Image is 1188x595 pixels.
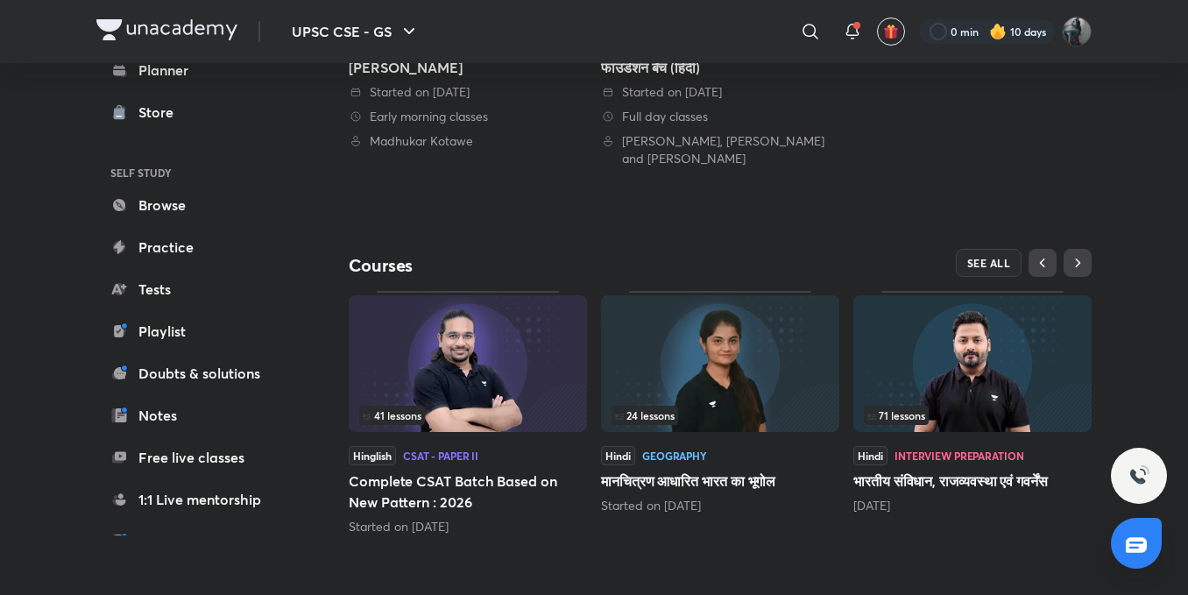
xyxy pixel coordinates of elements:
[96,19,237,45] a: Company Logo
[96,482,300,517] a: 1:1 Live mentorship
[853,446,887,465] span: Hindi
[615,410,675,421] span: 24 lessons
[96,440,300,475] a: Free live classes
[877,18,905,46] button: avatar
[601,471,839,492] h5: मानचित्रण आधारित भारत का भूगोल
[612,406,829,425] div: infocontainer
[349,446,396,465] span: Hinglish
[601,497,839,514] div: Started on Sep 8
[359,406,576,425] div: left
[612,406,829,425] div: infosection
[349,132,587,150] div: Madhukar Kotawe
[853,291,1092,514] div: भारतीय संविधान, राजव्यवस्था एवं गवर्नेंस
[96,188,300,223] a: Browse
[853,497,1092,514] div: 1 month ago
[349,518,587,535] div: Started on Sep 8
[1062,17,1092,46] img: Komal
[359,406,576,425] div: infosection
[96,158,300,188] h6: SELF STUDY
[642,450,707,461] div: Geography
[359,406,576,425] div: infocontainer
[96,398,300,433] a: Notes
[96,19,237,40] img: Company Logo
[96,95,300,130] a: Store
[601,295,839,432] img: Thumbnail
[349,291,587,535] div: Complete CSAT Batch Based on New Pattern : 2026
[363,410,421,421] span: 41 lessons
[867,410,925,421] span: 71 lessons
[96,524,300,559] a: Unacademy books
[96,314,300,349] a: Playlist
[403,450,478,461] div: CSAT - Paper II
[601,132,839,167] div: Atul Jain, Apoorva Rajput and Nipun Alambayan
[96,230,300,265] a: Practice
[349,108,587,125] div: Early morning classes
[956,249,1022,277] button: SEE ALL
[967,257,1011,269] span: SEE ALL
[349,254,720,277] h4: Courses
[601,446,635,465] span: Hindi
[853,471,1092,492] h5: भारतीय संविधान, राजव्यवस्था एवं गवर्नेंस
[349,471,587,513] h5: Complete CSAT Batch Based on New Pattern : 2026
[864,406,1081,425] div: left
[138,102,184,123] div: Store
[895,450,1023,461] div: Interview Preparation
[1128,465,1149,486] img: ttu
[96,272,300,307] a: Tests
[96,356,300,391] a: Doubts & solutions
[281,14,430,49] button: UPSC CSE - GS
[883,24,899,39] img: avatar
[853,295,1092,432] img: Thumbnail
[349,83,587,101] div: Started on 1 Sep 2025
[601,108,839,125] div: Full day classes
[349,295,587,432] img: Thumbnail
[864,406,1081,425] div: infosection
[864,406,1081,425] div: infocontainer
[96,53,300,88] a: Planner
[989,23,1007,40] img: streak
[601,291,839,514] div: मानचित्रण आधारित भारत का भूगोल
[601,83,839,101] div: Started on 11 Aug 2025
[612,406,829,425] div: left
